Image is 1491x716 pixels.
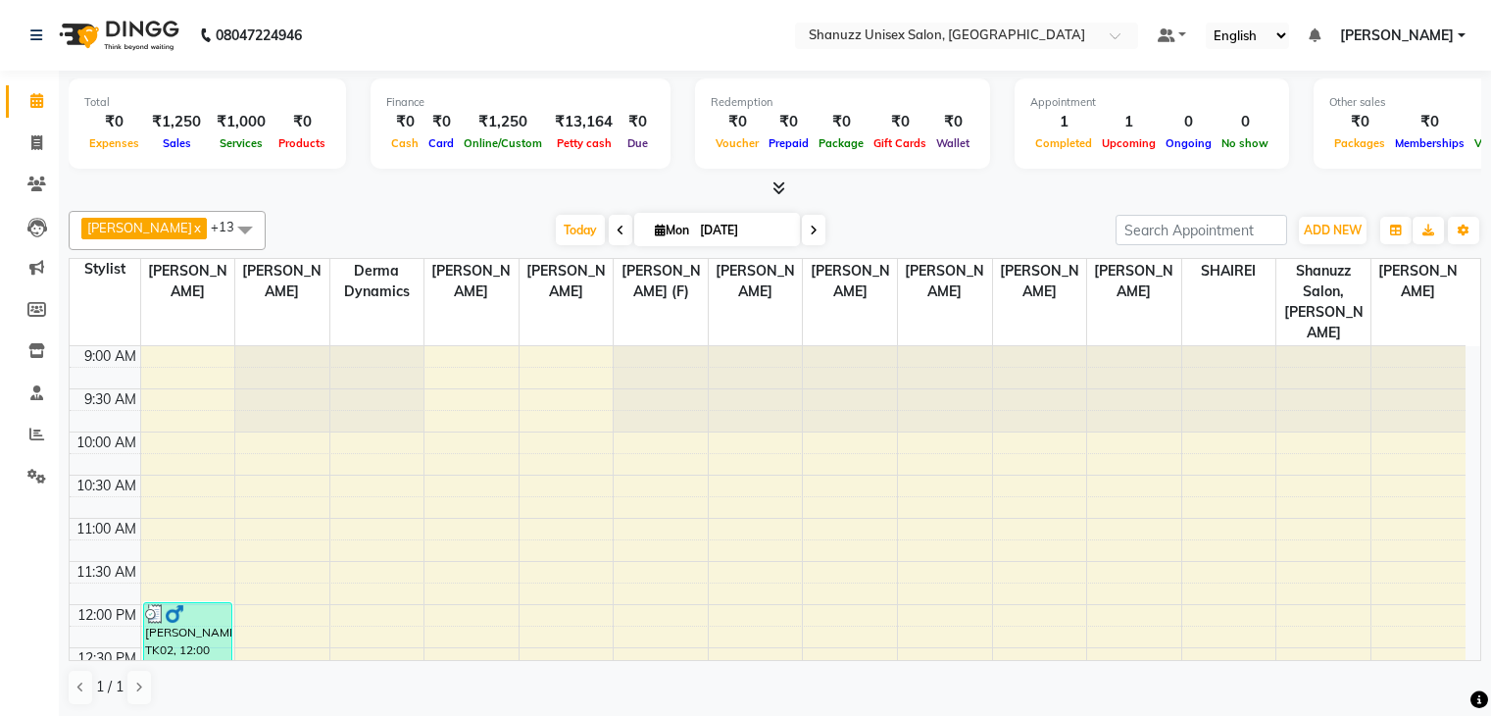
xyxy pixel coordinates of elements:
div: Redemption [711,94,974,111]
div: 9:30 AM [80,389,140,410]
div: ₹0 [1390,111,1469,133]
div: 1 [1030,111,1097,133]
span: Gift Cards [869,136,931,150]
div: ₹0 [814,111,869,133]
span: Today [556,215,605,245]
div: 11:30 AM [73,562,140,583]
span: Wallet [931,136,974,150]
span: Services [215,136,268,150]
div: ₹1,000 [209,111,273,133]
img: logo [50,8,184,63]
div: ₹1,250 [459,111,547,133]
span: Derma Dynamics [330,259,424,304]
span: Memberships [1390,136,1469,150]
div: ₹0 [423,111,459,133]
div: ₹0 [711,111,764,133]
span: Voucher [711,136,764,150]
div: ₹0 [621,111,655,133]
div: ₹0 [273,111,330,133]
div: 0 [1161,111,1217,133]
div: ₹0 [386,111,423,133]
span: [PERSON_NAME] [424,259,519,304]
span: [PERSON_NAME] [803,259,897,304]
div: Stylist [70,259,140,280]
div: Appointment [1030,94,1273,111]
span: Expenses [84,136,144,150]
span: [PERSON_NAME] [1340,26,1454,46]
span: Shanuzz Salon, [PERSON_NAME] [1276,259,1370,345]
div: ₹0 [84,111,144,133]
span: Packages [1329,136,1390,150]
span: ADD NEW [1304,223,1362,237]
div: [PERSON_NAME], TK02, 12:00 PM-01:00 PM, Basique [DEMOGRAPHIC_DATA] Haircut - By Seasoned Hairdres... [144,603,231,686]
span: Cash [386,136,423,150]
div: ₹0 [1329,111,1390,133]
span: [PERSON_NAME] [709,259,803,304]
span: [PERSON_NAME] [235,259,329,304]
div: 9:00 AM [80,346,140,367]
span: [PERSON_NAME] (F) [614,259,708,304]
span: Petty cash [552,136,617,150]
div: ₹0 [764,111,814,133]
span: [PERSON_NAME] [141,259,235,304]
span: Prepaid [764,136,814,150]
span: [PERSON_NAME] [520,259,614,304]
span: [PERSON_NAME] [1087,259,1181,304]
span: Online/Custom [459,136,547,150]
div: ₹13,164 [547,111,621,133]
span: Products [273,136,330,150]
span: Completed [1030,136,1097,150]
div: 0 [1217,111,1273,133]
div: 12:00 PM [74,605,140,626]
button: ADD NEW [1299,217,1367,244]
input: 2025-09-01 [694,216,792,245]
div: 12:30 PM [74,648,140,669]
span: Card [423,136,459,150]
span: SHAIREI [1182,259,1276,283]
b: 08047224946 [216,8,302,63]
span: Upcoming [1097,136,1161,150]
div: 11:00 AM [73,519,140,539]
span: +13 [211,219,249,234]
span: Mon [650,223,694,237]
a: x [192,220,201,235]
span: [PERSON_NAME] [898,259,992,304]
div: ₹1,250 [144,111,209,133]
span: Sales [158,136,196,150]
div: ₹0 [931,111,974,133]
span: Package [814,136,869,150]
span: 1 / 1 [96,677,124,697]
div: Total [84,94,330,111]
span: Ongoing [1161,136,1217,150]
span: No show [1217,136,1273,150]
span: [PERSON_NAME] [87,220,192,235]
div: ₹0 [869,111,931,133]
span: Due [622,136,653,150]
div: 10:00 AM [73,433,140,453]
span: [PERSON_NAME] [993,259,1087,304]
span: [PERSON_NAME] [1371,259,1466,304]
input: Search Appointment [1116,215,1287,245]
div: Finance [386,94,655,111]
div: 10:30 AM [73,476,140,496]
div: 1 [1097,111,1161,133]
